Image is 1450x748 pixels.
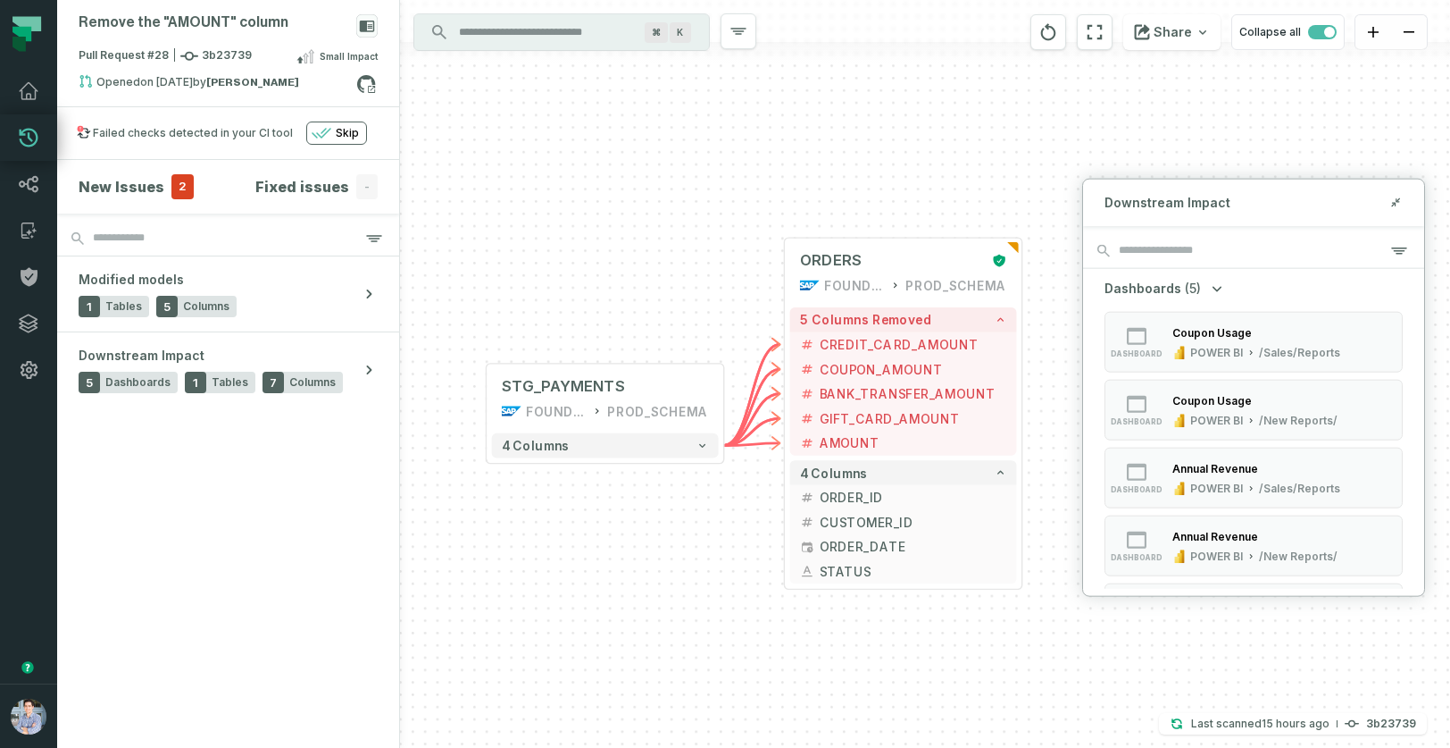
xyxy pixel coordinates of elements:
[183,299,229,314] span: Columns
[800,411,815,426] span: decimal
[820,434,1007,453] span: AMOUNT
[79,271,184,289] span: Modified models
[800,337,815,352] span: decimal
[1190,549,1243,563] div: POWER BI
[1190,413,1243,427] div: POWER BI
[1104,447,1403,508] button: dashboardPOWER BI/Sales/Reports
[1104,379,1403,440] button: dashboardPOWER BI/New Reports/
[1172,530,1258,543] div: Annual Revenue
[723,443,779,446] g: Edge from c8867c613c347eb7857e509391c84b7d to 0dd85c77dd217d0afb16c7d4fb3eff19
[1366,719,1416,729] h4: 3b23739
[1104,279,1181,297] span: Dashboards
[212,375,248,390] span: Tables
[1391,15,1427,50] button: zoom out
[57,332,399,408] button: Downstream Impact5Dashboards1Tables7Columns
[79,47,252,65] span: Pull Request #28 3b23739
[93,126,293,140] div: Failed checks detected in your CI tool
[645,22,668,43] span: Press ⌘ + K to focus the search bar
[1104,279,1226,297] button: Dashboards(5)
[820,488,1007,507] span: ORDER_ID
[790,357,1017,382] button: COUPON_AMOUNT
[11,699,46,735] img: avatar of Alon Nafta
[1231,14,1345,50] button: Collapse all
[1104,515,1403,576] button: dashboardPOWER BI/New Reports/
[800,251,862,271] span: ORDERS
[255,176,349,198] h4: Fixed issues
[790,406,1017,431] button: GIFT_CARD_AMOUNT
[354,72,378,96] a: View on github
[1104,583,1403,643] button: dashboardPOWER BI/Sales/Reports
[1172,394,1252,408] div: Coupon Usage
[800,386,815,401] span: decimal
[820,335,1007,354] span: CREDIT_CARD_AMOUNT
[800,362,815,377] span: decimal
[790,559,1017,584] button: STATUS
[790,485,1017,510] button: ORDER_ID
[1355,15,1391,50] button: zoom in
[790,509,1017,534] button: CUSTOMER_ID
[723,369,779,446] g: Edge from c8867c613c347eb7857e509391c84b7d to 0dd85c77dd217d0afb16c7d4fb3eff19
[1259,345,1340,359] div: /Sales/Reports
[820,562,1007,581] span: STATUS
[105,375,171,390] span: Dashboards
[723,418,779,445] g: Edge from c8867c613c347eb7857e509391c84b7d to 0dd85c77dd217d0afb16c7d4fb3eff19
[1190,481,1243,495] div: POWER BI
[820,537,1007,556] span: ORDER_DATE
[1104,193,1230,211] span: Downstream Impact
[800,515,815,530] span: decimal
[206,77,299,88] strong: Barak Fargoun (fargoun)
[1172,326,1252,340] div: Coupon Usage
[723,344,779,445] g: Edge from c8867c613c347eb7857e509391c84b7d to 0dd85c77dd217d0afb16c7d4fb3eff19
[79,372,100,393] span: 5
[20,660,36,676] div: Tooltip anchor
[800,436,815,451] span: decimal
[1262,717,1329,730] relative-time: Aug 27, 2025, 9:28 PM EDT
[1259,413,1337,427] div: /New Reports/
[140,75,193,88] relative-time: Mar 10, 2025, 5:00 PM EDT
[79,14,288,31] div: Remove the "AMOUNT" column
[790,431,1017,456] button: AMOUNT
[790,534,1017,559] button: ORDER_DATE
[79,347,204,365] span: Downstream Impact
[1259,481,1340,495] div: /Sales/Reports
[820,360,1007,379] span: COUPON_AMOUNT
[1104,311,1403,372] button: dashboardPOWER BI/Sales/Reports
[105,299,142,314] span: Tables
[1190,345,1243,359] div: POWER BI
[987,253,1006,268] div: Certified
[824,275,885,295] div: FOUNDATIONAL_DB
[670,22,691,43] span: Press ⌘ + K to focus the search bar
[820,384,1007,403] span: BANK_TRANSFER_AMOUNT
[289,375,336,390] span: Columns
[800,466,868,481] span: 4 columns
[800,490,815,505] span: decimal
[502,438,570,453] span: 4 columns
[1111,552,1162,561] span: dashboard
[526,401,587,421] div: FOUNDATIONAL_DB
[607,401,708,421] div: PROD_SCHEMA
[156,296,178,317] span: 5
[1111,349,1162,357] span: dashboard
[1259,549,1337,563] div: /New Reports/
[171,174,194,199] span: 2
[905,275,1006,295] div: PROD_SCHEMA
[800,564,815,579] span: string
[790,332,1017,357] button: CREDIT_CARD_AMOUNT
[185,372,206,393] span: 1
[790,382,1017,407] button: BANK_TRANSFER_AMOUNT
[800,540,815,555] span: timestamp
[820,513,1007,532] span: CUSTOMER_ID
[723,394,779,446] g: Edge from c8867c613c347eb7857e509391c84b7d to 0dd85c77dd217d0afb16c7d4fb3eff19
[262,372,284,393] span: 7
[306,122,367,145] button: Skip
[79,176,164,198] h4: New Issues
[79,296,100,317] span: 1
[79,174,378,199] button: New Issues2Fixed issues-
[1159,713,1427,735] button: Last scanned[DATE] 9:28:08 PM3b23739
[1123,14,1221,50] button: Share
[1191,715,1329,733] p: Last scanned
[320,49,378,63] span: Small Impact
[800,313,932,328] span: 5 columns removed
[1185,279,1201,297] span: (5)
[1172,462,1258,475] div: Annual Revenue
